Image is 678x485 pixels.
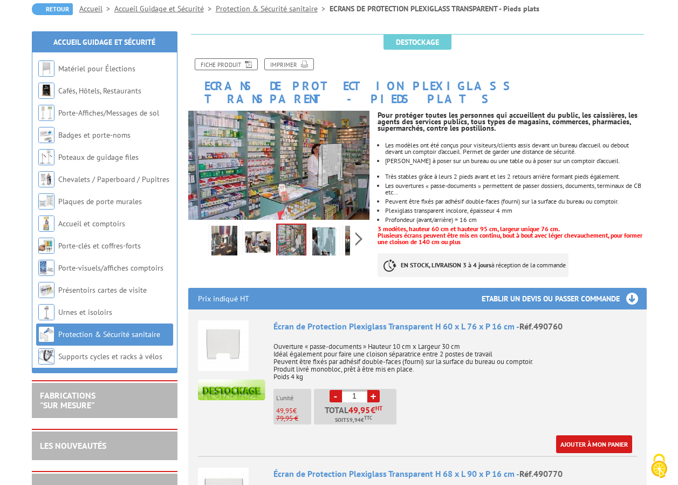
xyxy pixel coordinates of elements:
a: Plaques de porte murales [58,197,142,206]
img: ecran_protection_plexiglass_transparent_490760_5bis.jpg [312,226,338,259]
img: Écran de Protection Plexiglass Transparent H 60 x L 76 x P 16 cm [198,320,249,371]
img: Cookies (fenêtre modale) [646,453,673,480]
img: Supports cycles et racks à vélos [38,348,54,365]
li: Plexiglass transparent incolore, épaisseur 4 mm [385,207,646,214]
a: - [330,390,342,402]
img: Cafés, Hôtels, Restaurants [38,83,54,99]
a: Badges et porte-noms [58,130,131,140]
a: Supports cycles et racks à vélos [58,352,162,361]
a: Porte-clés et coffres-forts [58,241,141,251]
a: Chevalets / Paperboard / Pupitres [58,174,169,184]
p: Prix indiqué HT [198,288,249,309]
a: Porte-visuels/affiches comptoirs [58,263,163,273]
a: Poteaux de guidage files [58,152,139,162]
div: Écran de Protection Plexiglass Transparent H 60 x L 76 x P 16 cm - [273,320,637,333]
a: Accueil Guidage et Sécurité [53,37,155,47]
img: Plaques de porte murales [38,193,54,210]
img: Porte-Affiches/Messages de sol [38,105,54,121]
a: + [367,390,380,402]
p: € [276,407,311,415]
p: Les ouvertures « passe-documents » permettent de passer dossiers, documents, terminaux de CB etc… [385,183,646,196]
img: Porte-clés et coffres-forts [38,238,54,254]
strong: EN STOCK, LIVRAISON 3 à 4 jours [401,261,491,269]
p: 79,95 € [276,415,311,422]
p: Peuvent être fixés par adhésif double-faces (fourni) sur la surface du bureau ou comptoir. [385,198,646,205]
img: ecran_protection_plexiglass_transparent_490760_6bis.jpg [345,226,371,259]
img: Protection & Sécurité sanitaire [38,326,54,342]
li: Profondeur (avant/arrière) = 16 cm [385,217,646,223]
img: Chevalets / Paperboard / Pupitres [38,171,54,187]
p: Ouverture « passe-documents » Hauteur 10 cm x Largeur 30 cm Idéal également pour faire une cloiso... [273,335,637,381]
sup: HT [375,405,382,412]
img: ecran_protection_plexiglass_transparent_490760_4.jpg [277,225,305,258]
a: Accueil et comptoirs [58,219,125,228]
span: € [371,406,375,414]
img: Matériel pour Élections [38,60,54,77]
img: Poteaux de guidage files [38,149,54,165]
a: Accueil [79,4,114,14]
span: Destockage [383,35,451,50]
a: Protection & Sécurité sanitaire [216,4,330,14]
button: Cookies (fenêtre modale) [640,448,678,485]
a: Protection & Sécurité sanitaire [58,329,160,339]
a: Urnes et isoloirs [58,307,112,317]
img: Porte-visuels/affiches comptoirs [38,260,54,276]
img: destockage [198,379,265,400]
a: Retour [32,3,73,15]
span: 49,95 [276,406,293,415]
a: Porte-Affiches/Messages de sol [58,108,159,118]
a: Imprimer [264,58,314,70]
img: Présentoirs cartes de visite [38,282,54,298]
font: 3 modèles, hauteur 60 cm et hauteur 95 cm, largeur unique 76 cm. [378,225,560,233]
img: ecrans_de_protection_plexiglass_transparent_490760_1.jpg [211,226,237,259]
span: Soit € [335,416,372,425]
img: Accueil et comptoirs [38,215,54,232]
a: FABRICATIONS"Sur Mesure" [40,390,95,410]
img: Urnes et isoloirs [38,304,54,320]
p: Total [317,406,396,425]
span: 49,95 [348,406,371,414]
img: ecran_protection_plexiglass_transparent_490790_3bis.jpg [245,226,271,259]
img: ecran_protection_plexiglass_transparent_490760_4.jpg [188,111,370,219]
span: 59,94 [346,416,361,425]
li: ECRANS DE PROTECTION PLEXIGLASS TRANSPARENT - Pieds plats [330,3,539,14]
h3: Etablir un devis ou passer commande [482,288,647,309]
img: Badges et porte-noms [38,127,54,143]
span: Réf.490770 [519,468,563,479]
a: LES NOUVEAUTÉS [40,440,106,451]
p: Les modèles ont été conçus pour visiteurs/clients assis devant un bureau d’accueil ou debout deva... [385,142,646,155]
sup: TTC [364,415,372,421]
a: Matériel pour Élections [58,64,135,73]
a: Présentoirs cartes de visite [58,285,147,295]
span: Réf.490760 [519,321,563,332]
a: Ajouter à mon panier [556,435,632,453]
a: Cafés, Hôtels, Restaurants [58,86,141,96]
a: Accueil Guidage et Sécurité [114,4,216,14]
p: [PERSON_NAME] à poser sur un bureau ou une table ou à poser sur un comptoir d’accueil. [385,158,646,171]
div: Écran de Protection Plexiglass Transparent H 68 x L 90 x P 16 cm - [273,468,637,480]
p: à réception de la commande [378,253,569,277]
p: L'unité [276,394,311,402]
p: Très stables grâce à leurs 2 pieds avant et les 2 retours arrière formant pieds également. [385,173,646,180]
span: Next [354,230,364,248]
p: Pour protéger toutes les personnes qui accueillent du public, les caissières, les agents des serv... [378,112,646,131]
a: Fiche produit [195,58,258,70]
font: Plusieurs écrans peuvent être mis en continu, bout à bout avec léger chevauchement, pour former u... [378,231,642,246]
